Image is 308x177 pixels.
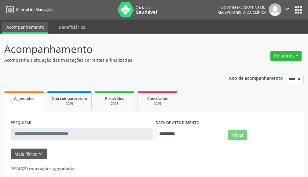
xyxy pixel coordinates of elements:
button: Filtrar [228,130,247,140]
span: Agendados [14,96,34,101]
strong: 1914520 marcações agendadas [11,166,75,171]
span: Resolvidos [105,96,124,101]
button: apps [293,5,304,15]
div: 2025 [52,101,87,106]
a: Acompanhamento [2,22,48,34]
a: Beneficiários [55,22,90,32]
div: 2025 [99,101,130,106]
button: Mais filtroskeyboard_arrow_down [11,149,47,159]
span: Não compareceram [52,96,87,101]
p: Ano de acompanhamento [229,74,283,82]
label: DATA DE ATENDIMENTO [156,118,200,128]
a: Central de Marcação [4,5,53,15]
div: 2025 [142,101,173,106]
p: Acompanhamento [4,42,214,57]
i: keyboard_arrow_down [37,150,44,157]
label: PESQUISAR [11,118,31,128]
button:  [281,3,293,16]
span: Cancelados [147,96,168,101]
button: Relatórios [270,51,302,61]
img: img [269,3,281,16]
p: Acompanhe a situação das marcações correntes e finalizadas [4,57,214,63]
div: Edivania [PERSON_NAME] [218,5,266,10]
span: Central de Marcação [16,7,53,12]
span: Recepcionista da clínica [218,10,266,15]
i:  [284,6,291,12]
